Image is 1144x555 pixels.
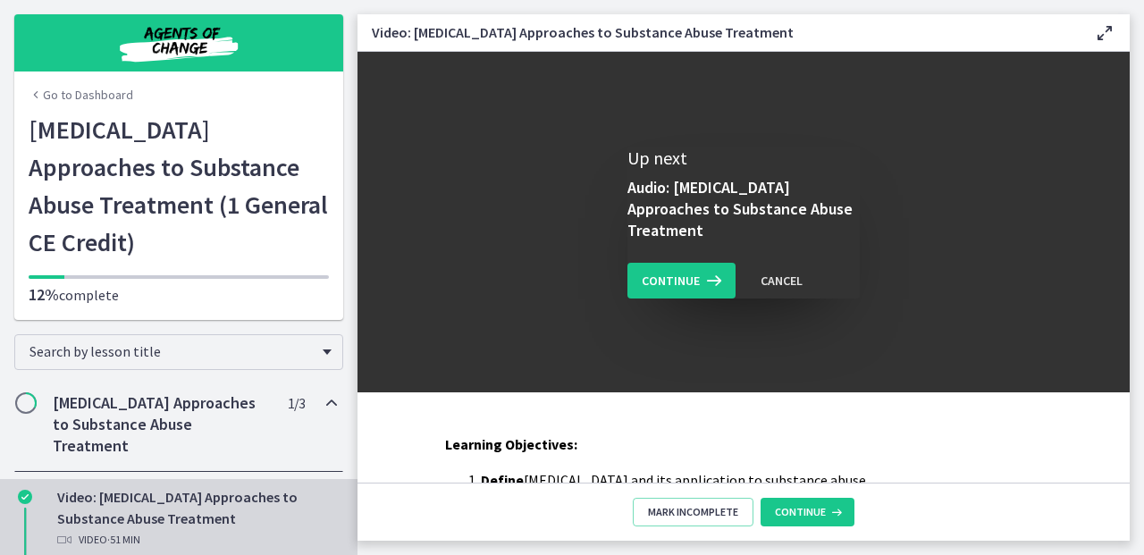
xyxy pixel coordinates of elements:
[107,529,140,551] span: · 51 min
[14,334,343,370] div: Search by lesson title
[642,270,700,291] span: Continue
[53,392,271,457] h2: [MEDICAL_DATA] Approaches to Substance Abuse Treatment
[746,263,817,299] button: Cancel
[57,529,336,551] div: Video
[29,284,59,305] span: 12%
[633,498,753,526] button: Mark Incomplete
[761,270,803,291] div: Cancel
[627,177,860,241] h3: Audio: [MEDICAL_DATA] Approaches to Substance Abuse Treatment
[775,505,826,519] span: Continue
[57,486,336,551] div: Video: [MEDICAL_DATA] Approaches to Substance Abuse Treatment
[29,342,314,360] span: Search by lesson title
[648,505,738,519] span: Mark Incomplete
[761,498,854,526] button: Continue
[288,392,305,414] span: 1 / 3
[29,284,329,306] p: complete
[481,469,1042,491] li: [MEDICAL_DATA] and its application to substance abuse.
[481,471,524,489] strong: Define
[29,86,133,104] a: Go to Dashboard
[627,263,736,299] button: Continue
[18,490,32,504] i: Completed
[627,147,860,170] p: Up next
[445,435,577,453] span: Learning Objectives:
[29,111,329,261] h1: [MEDICAL_DATA] Approaches to Substance Abuse Treatment (1 General CE Credit)
[71,21,286,64] img: Agents of Change
[372,21,1065,43] h3: Video: [MEDICAL_DATA] Approaches to Substance Abuse Treatment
